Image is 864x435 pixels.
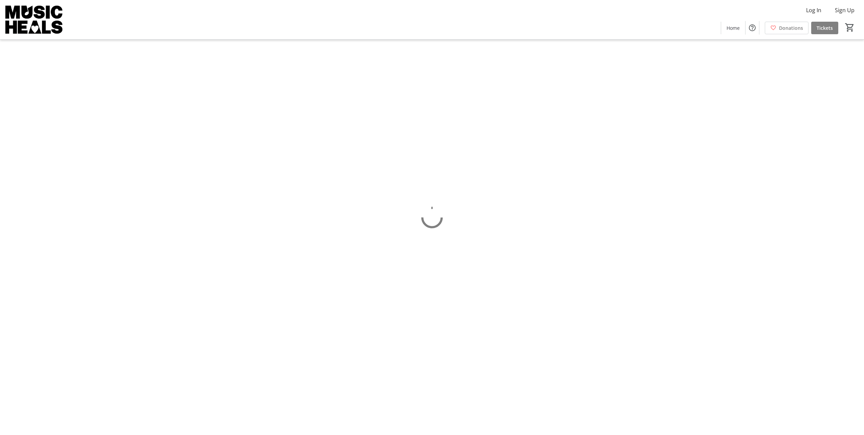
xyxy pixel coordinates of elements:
span: Home [727,24,740,32]
button: Sign Up [829,5,860,16]
span: Donations [779,24,803,32]
span: Tickets [817,24,833,32]
img: Music Heals Charitable Foundation's Logo [4,3,64,37]
button: Help [746,21,759,35]
span: Log In [806,6,821,14]
a: Donations [765,22,808,34]
a: Home [721,22,745,34]
span: Sign Up [835,6,855,14]
button: Cart [844,21,856,34]
a: Tickets [811,22,838,34]
button: Log In [801,5,827,16]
